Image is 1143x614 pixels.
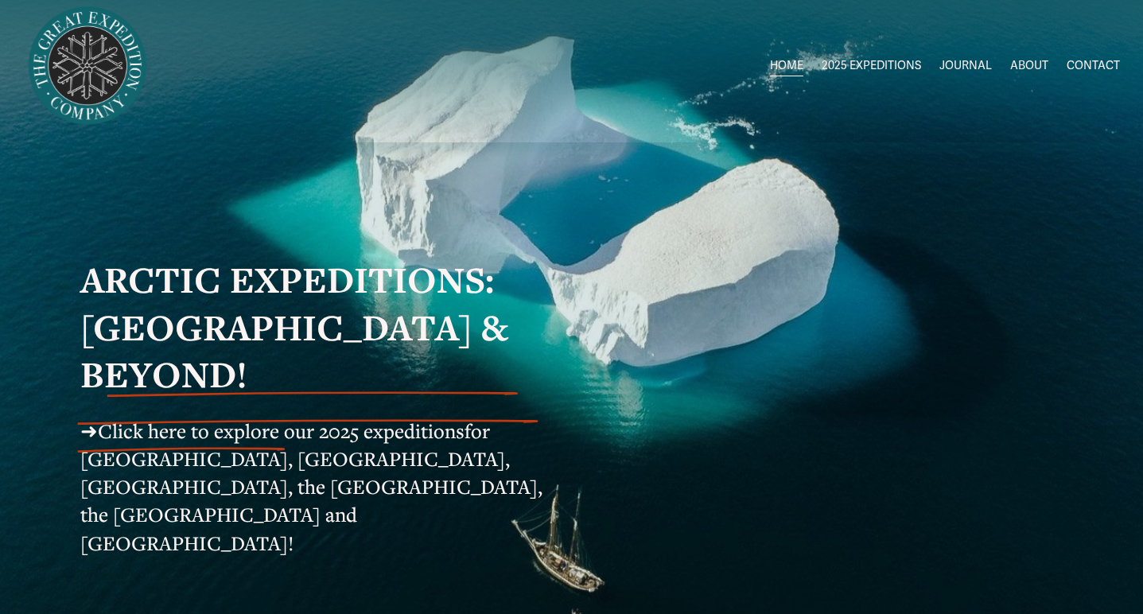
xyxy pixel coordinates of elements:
span: for [GEOGRAPHIC_DATA], [GEOGRAPHIC_DATA], [GEOGRAPHIC_DATA], the [GEOGRAPHIC_DATA], the [GEOGRAPH... [80,418,547,556]
a: ABOUT [1010,55,1048,78]
span: ➜ [80,418,98,444]
a: Click here to explore our 2025 expeditions [98,418,465,444]
a: folder dropdown [822,55,921,78]
img: Arctic Expeditions [23,2,152,130]
strong: ARCTIC EXPEDITIONS: [GEOGRAPHIC_DATA] & BEYOND! [80,255,517,398]
a: HOME [770,55,803,78]
span: 2025 EXPEDITIONS [822,56,921,76]
a: CONTACT [1067,55,1120,78]
a: JOURNAL [939,55,992,78]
